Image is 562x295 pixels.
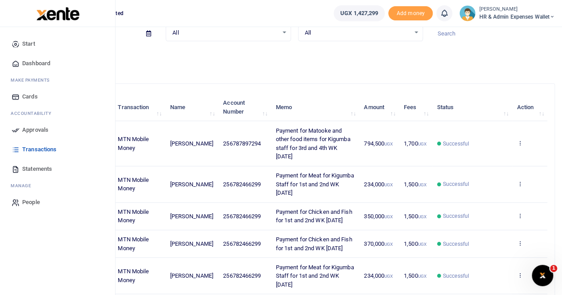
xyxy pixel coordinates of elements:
[276,172,354,196] span: Payment for Meat for Kigumba Staff for 1st and 2nd WK [DATE]
[364,240,393,247] span: 370,000
[170,181,213,188] span: [PERSON_NAME]
[430,26,555,41] input: Search
[17,110,51,117] span: countability
[170,240,213,247] span: [PERSON_NAME]
[305,28,410,37] span: All
[170,272,213,279] span: [PERSON_NAME]
[7,140,108,159] a: Transactions
[223,240,261,247] span: 256782466299
[22,59,50,68] span: Dashboard
[7,73,108,87] li: M
[418,182,426,187] small: UGX
[15,77,50,83] span: ake Payments
[443,272,469,280] span: Successful
[22,165,52,173] span: Statements
[384,214,393,219] small: UGX
[36,10,80,16] a: logo-small logo-large logo-large
[7,179,108,193] li: M
[443,140,469,148] span: Successful
[399,94,432,121] th: Fees: activate to sort column ascending
[7,54,108,73] a: Dashboard
[36,7,80,20] img: logo-large
[364,213,393,220] span: 350,000
[459,5,475,21] img: profile-user
[330,5,388,21] li: Wallet ballance
[384,242,393,247] small: UGX
[118,136,149,151] span: MTN Mobile Money
[22,198,40,207] span: People
[388,6,433,21] span: Add money
[479,6,555,13] small: [PERSON_NAME]
[7,120,108,140] a: Approvals
[388,6,433,21] li: Toup your wallet
[118,177,149,192] span: MTN Mobile Money
[218,94,271,121] th: Account Number: activate to sort column ascending
[22,145,56,154] span: Transactions
[170,213,213,220] span: [PERSON_NAME]
[118,208,149,224] span: MTN Mobile Money
[364,140,393,147] span: 794,500
[443,240,469,248] span: Successful
[459,5,555,21] a: profile-user [PERSON_NAME] HR & Admin Expenses Wallet
[443,212,469,220] span: Successful
[34,52,555,61] p: Download
[512,94,547,121] th: Action: activate to sort column ascending
[172,28,278,37] span: All
[7,87,108,106] a: Cards
[532,265,553,286] iframe: Intercom live chat
[223,272,261,279] span: 256782466299
[550,265,557,272] span: 1
[22,92,38,101] span: Cards
[118,268,149,283] span: MTN Mobile Money
[404,213,426,220] span: 1,500
[404,240,426,247] span: 1,500
[364,181,393,188] span: 234,000
[334,5,385,21] a: UGX 1,427,299
[118,236,149,252] span: MTN Mobile Money
[418,214,426,219] small: UGX
[384,274,393,279] small: UGX
[223,213,261,220] span: 256782466299
[113,94,165,121] th: Transaction: activate to sort column ascending
[479,13,555,21] span: HR & Admin Expenses Wallet
[7,193,108,212] a: People
[432,94,512,121] th: Status: activate to sort column ascending
[418,242,426,247] small: UGX
[276,127,351,160] span: Payment for Matooke and other food items for Kigumba staff for 3rd and 4th WK [DATE]
[7,34,108,54] a: Start
[276,264,354,288] span: Payment for Meat for Kigumba Staff for 1st and 2nd WK [DATE]
[364,272,393,279] span: 234,000
[22,126,48,134] span: Approvals
[223,181,261,188] span: 256782466299
[384,182,393,187] small: UGX
[170,140,213,147] span: [PERSON_NAME]
[384,142,393,146] small: UGX
[404,140,426,147] span: 1,700
[276,208,352,224] span: Payment for Chicken and Fish for 1st and 2nd WK [DATE]
[223,140,261,147] span: 256787897294
[7,159,108,179] a: Statements
[165,94,218,121] th: Name: activate to sort column ascending
[340,9,378,18] span: UGX 1,427,299
[359,94,399,121] th: Amount: activate to sort column ascending
[443,180,469,188] span: Successful
[15,182,32,189] span: anage
[388,9,433,16] a: Add money
[7,106,108,120] li: Ac
[22,39,35,48] span: Start
[271,94,359,121] th: Memo: activate to sort column ascending
[404,181,426,188] span: 1,500
[404,272,426,279] span: 1,500
[418,274,426,279] small: UGX
[418,142,426,146] small: UGX
[276,236,352,252] span: Payment for Chicken and Fish for 1st and 2nd WK [DATE]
